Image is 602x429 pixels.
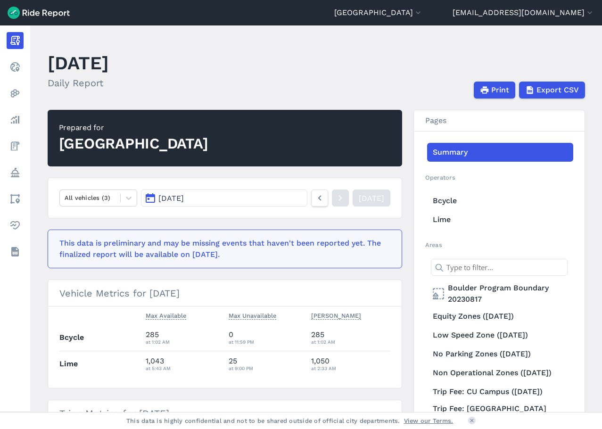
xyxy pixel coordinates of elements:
[146,364,221,372] div: at 5:43 AM
[59,133,208,154] div: [GEOGRAPHIC_DATA]
[425,173,573,182] h2: Operators
[414,110,585,132] h3: Pages
[519,82,585,99] button: Export CSV
[59,122,208,133] div: Prepared for
[146,310,186,322] button: Max Available
[453,7,594,18] button: [EMAIL_ADDRESS][DOMAIN_NAME]
[311,310,361,320] span: [PERSON_NAME]
[427,363,573,382] a: Non Operational Zones ([DATE])
[59,238,385,260] div: This data is preliminary and may be missing events that haven't been reported yet. The finalized ...
[146,355,221,372] div: 1,043
[146,338,221,346] div: at 1:02 AM
[229,329,304,346] div: 0
[7,217,24,234] a: Health
[427,382,573,401] a: Trip Fee: CU Campus ([DATE])
[311,355,390,372] div: 1,050
[229,364,304,372] div: at 9:00 PM
[474,82,515,99] button: Print
[427,280,573,307] a: Boulder Program Boundary 20230817
[311,364,390,372] div: at 2:33 AM
[427,345,573,363] a: No Parking Zones ([DATE])
[7,243,24,260] a: Datasets
[59,351,142,377] th: Lime
[7,32,24,49] a: Report
[334,7,423,18] button: [GEOGRAPHIC_DATA]
[427,191,573,210] a: Bcycle
[229,338,304,346] div: at 11:59 PM
[7,111,24,128] a: Analyze
[229,310,276,320] span: Max Unavailable
[146,310,186,320] span: Max Available
[48,400,402,427] h3: Trips Metrics for [DATE]
[425,240,573,249] h2: Areas
[48,280,402,306] h3: Vehicle Metrics for [DATE]
[431,259,568,276] input: Type to filter...
[7,190,24,207] a: Areas
[427,401,573,428] a: Trip Fee: [GEOGRAPHIC_DATA] ([DATE])
[427,210,573,229] a: Lime
[59,325,142,351] th: Bcycle
[7,138,24,155] a: Fees
[229,310,276,322] button: Max Unavailable
[7,164,24,181] a: Policy
[536,84,579,96] span: Export CSV
[404,416,454,425] a: View our Terms.
[48,76,109,90] h2: Daily Report
[491,84,509,96] span: Print
[311,310,361,322] button: [PERSON_NAME]
[7,58,24,75] a: Realtime
[229,355,304,372] div: 25
[146,329,221,346] div: 285
[158,194,184,203] span: [DATE]
[353,190,390,206] a: [DATE]
[427,143,573,162] a: Summary
[7,85,24,102] a: Heatmaps
[311,338,390,346] div: at 1:02 AM
[311,329,390,346] div: 285
[141,190,307,206] button: [DATE]
[48,50,109,76] h1: [DATE]
[8,7,70,19] img: Ride Report
[427,307,573,326] a: Equity Zones ([DATE])
[427,326,573,345] a: Low Speed Zone ([DATE])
